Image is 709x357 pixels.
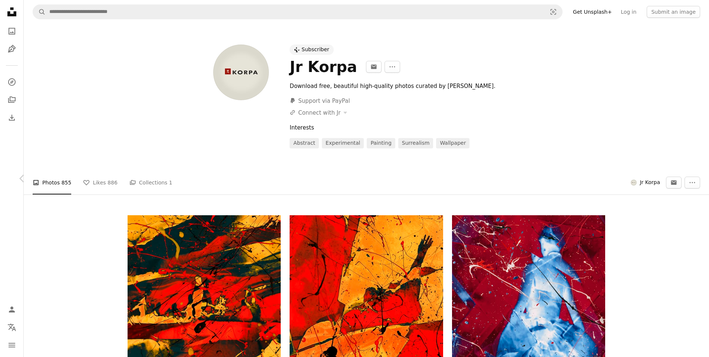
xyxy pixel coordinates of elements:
a: An abstract painting of red and yellow colors [128,288,281,295]
span: 1 [169,178,172,187]
a: Collections 1 [129,171,172,194]
a: A painting of a woman in blue and red [452,288,605,295]
a: A painting of a woman in a red dress [290,288,443,295]
button: Connect with Jr [290,108,347,117]
span: Jr Korpa [640,179,660,186]
div: Download free, beautiful high-quality photos curated by [PERSON_NAME]. [290,82,510,91]
a: surrealism [398,138,433,148]
button: Message Jr [666,177,682,189]
a: experimental [322,138,364,148]
button: More Actions [385,61,400,73]
img: Avatar of user Jr Korpa [213,45,269,100]
button: More Actions [685,177,700,189]
a: painting [367,138,395,148]
button: Menu [4,338,19,353]
form: Find visuals sitewide [33,4,563,19]
button: Language [4,320,19,335]
span: 886 [108,178,118,187]
a: Download History [4,110,19,125]
a: abstract [290,138,319,148]
button: Submit an image [647,6,700,18]
button: Message Jr [366,61,382,73]
a: Explore [4,75,19,89]
a: Photos [4,24,19,39]
a: Collections [4,92,19,107]
a: Log in / Sign up [4,302,19,317]
a: Next [665,143,709,214]
a: Subscriber [290,45,334,55]
a: Get Unsplash+ [568,6,616,18]
button: Visual search [544,5,562,19]
a: Log in [616,6,641,18]
div: Subscriber [301,46,329,53]
button: Search Unsplash [33,5,46,19]
a: Support via PayPal [290,96,350,105]
div: Interests [290,123,605,132]
a: Likes 886 [83,171,117,194]
a: Illustrations [4,42,19,56]
a: wallpaper [436,138,469,148]
div: Jr Korpa [290,58,357,76]
img: Avatar of user Jr Korpa [631,180,637,186]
